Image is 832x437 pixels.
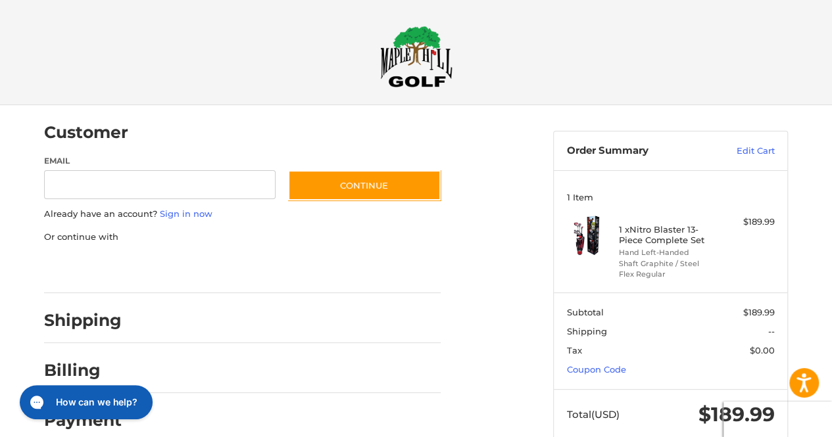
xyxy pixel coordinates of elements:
p: Already have an account? [44,208,441,221]
li: Hand Left-Handed [619,247,720,258]
span: Shipping [567,326,607,336]
iframe: PayPal-paypal [40,256,139,280]
button: Continue [288,170,441,200]
li: Shaft Graphite / Steel [619,258,720,269]
span: $0.00 [750,345,775,356]
a: Sign in now [160,208,212,219]
iframe: PayPal-venmo [263,256,362,280]
h2: Shipping [44,310,122,331]
span: $189.99 [698,402,775,426]
span: Tax [567,345,582,356]
li: Flex Regular [619,269,720,280]
iframe: PayPal-paylater [151,256,250,280]
a: Edit Cart [708,145,775,158]
span: $189.99 [743,307,775,317]
h2: Billing [44,360,121,380]
iframe: Google Customer Reviews [723,402,832,437]
span: -- [768,326,775,336]
label: Email [44,155,276,167]
h4: 1 x Nitro Blaster 13-Piece Complete Set [619,224,720,246]
h3: 1 Item [567,192,775,202]
a: Coupon Code [567,364,626,375]
img: Maple Hill Golf [380,26,453,87]
iframe: Gorgias live chat messenger [13,380,157,424]
span: Total (USD) [567,408,620,421]
h3: Order Summary [567,145,708,158]
div: $189.99 [723,216,775,229]
span: Subtotal [567,307,604,317]
p: Or continue with [44,231,441,244]
h2: Customer [44,122,128,143]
